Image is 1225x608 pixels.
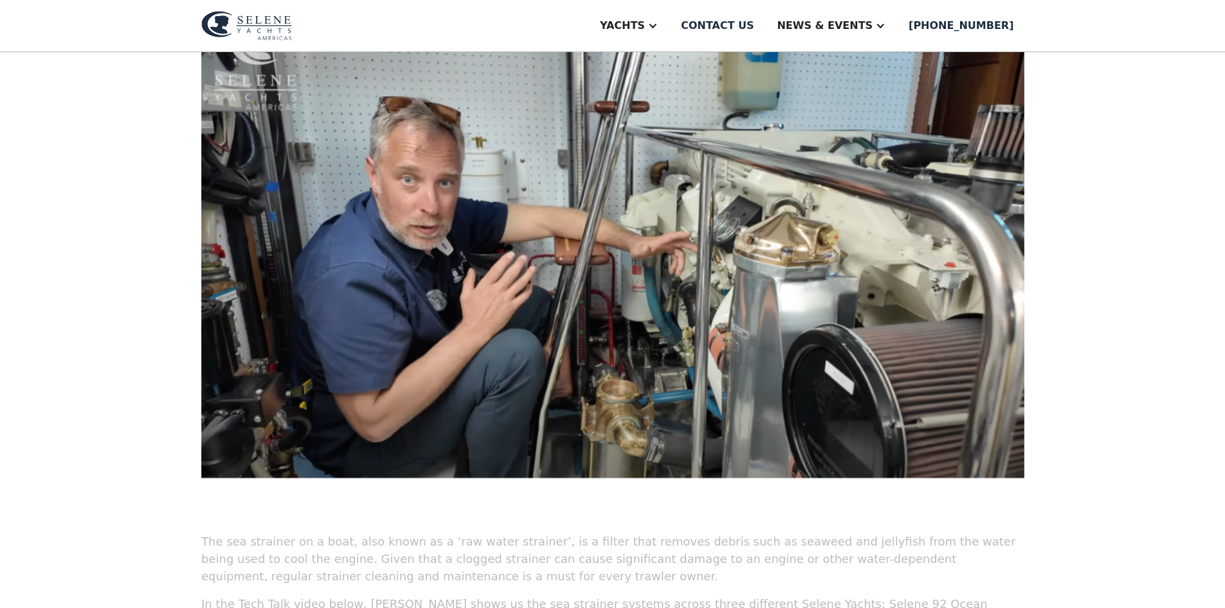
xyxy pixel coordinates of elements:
[600,18,645,33] div: Yachts
[201,532,1024,584] p: The sea strainer on a boat, also known as a ‘raw water strainer’, is a filter that removes debris...
[909,18,1013,33] div: [PHONE_NUMBER]
[201,11,292,41] img: logo
[201,20,1024,481] img: Tech Talk with Dylan: Sea Strainers
[681,18,754,33] div: Contact us
[777,18,873,33] div: News & EVENTS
